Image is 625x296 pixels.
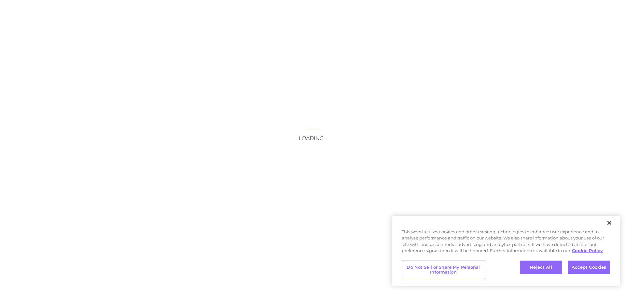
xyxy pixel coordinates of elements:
[520,261,562,274] button: Reject All
[568,261,610,274] button: Accept Cookies
[402,261,485,279] button: Do Not Sell or Share My Personal Information, Opens the preference center dialog
[572,248,603,253] a: More information about your privacy, opens in a new tab
[392,216,620,286] div: Cookie banner
[602,216,617,230] button: Close
[247,135,378,141] h3: Loading...
[392,229,620,257] div: This website uses cookies and other tracking technologies to enhance user experience and to analy...
[392,216,620,286] div: Privacy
